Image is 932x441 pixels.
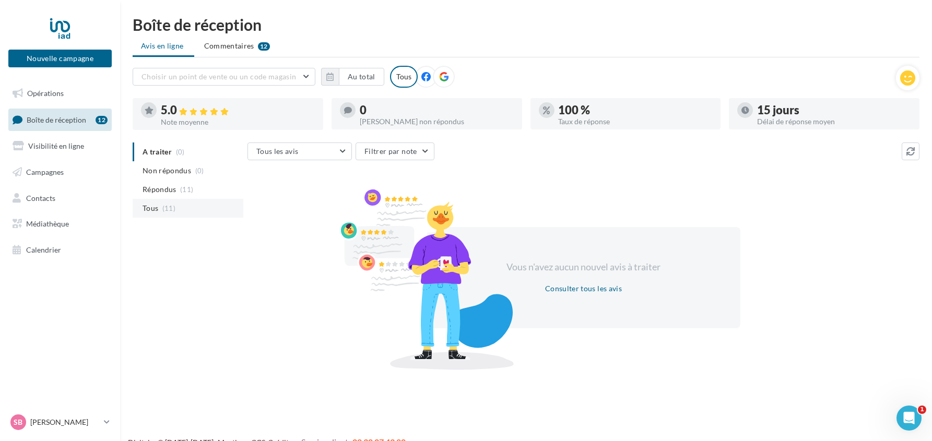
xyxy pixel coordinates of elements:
span: Choisir un point de vente ou un code magasin [141,72,296,81]
span: Visibilité en ligne [28,141,84,150]
span: Contacts [26,193,55,202]
span: Tous [143,203,158,213]
div: Boîte de réception [133,17,919,32]
span: Non répondus [143,165,191,176]
span: (11) [180,185,193,194]
span: Opérations [27,89,64,98]
a: Contacts [6,187,114,209]
div: [PERSON_NAME] non répondus [360,118,514,125]
span: 1 [918,406,926,414]
span: Campagnes [26,168,64,176]
div: Délai de réponse moyen [757,118,911,125]
button: Consulter tous les avis [541,282,626,295]
button: Au total [321,68,384,86]
div: 5.0 [161,104,315,116]
a: Campagnes [6,161,114,183]
button: Filtrer par note [356,142,434,160]
div: Tous [390,66,418,88]
div: 100 % [559,104,713,116]
a: SB [PERSON_NAME] [8,412,112,432]
div: 0 [360,104,514,116]
p: [PERSON_NAME] [30,417,100,427]
button: Tous les avis [247,142,352,160]
a: Boîte de réception12 [6,109,114,131]
a: Médiathèque [6,213,114,235]
div: Taux de réponse [559,118,713,125]
button: Nouvelle campagne [8,50,112,67]
iframe: Intercom live chat [896,406,922,431]
span: (11) [162,204,175,212]
a: Opérations [6,82,114,104]
span: Répondus [143,184,176,195]
span: Tous les avis [256,147,299,156]
span: Boîte de réception [27,115,86,124]
a: Visibilité en ligne [6,135,114,157]
div: 12 [258,42,270,51]
div: 15 jours [757,104,911,116]
div: 12 [96,116,108,124]
span: Médiathèque [26,219,69,228]
span: Commentaires [204,41,254,51]
span: (0) [195,166,204,175]
span: SB [14,417,23,427]
div: Vous n'avez aucun nouvel avis à traiter [494,260,674,274]
button: Choisir un point de vente ou un code magasin [133,68,315,86]
button: Au total [339,68,384,86]
a: Calendrier [6,239,114,261]
span: Calendrier [26,245,61,254]
div: Note moyenne [161,118,315,126]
